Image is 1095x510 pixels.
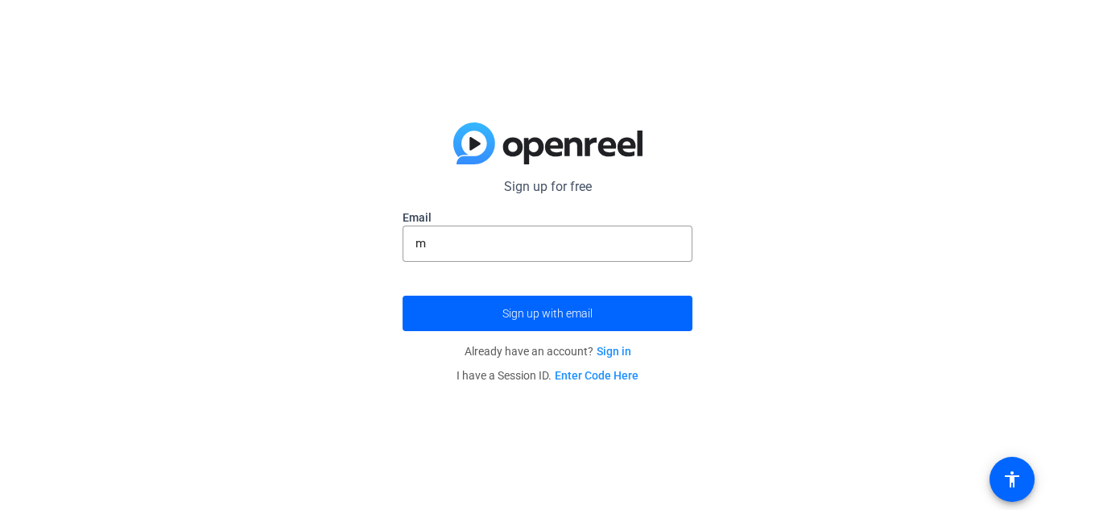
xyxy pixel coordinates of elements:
img: blue-gradient.svg [453,122,643,164]
mat-icon: accessibility [1002,470,1022,489]
p: Sign up for free [403,177,692,197]
span: I have a Session ID. [457,369,638,382]
button: Sign up with email [403,296,692,331]
label: Email [403,209,692,226]
span: Already have an account? [465,345,631,358]
a: Enter Code Here [555,369,638,382]
input: Enter Email Address [415,234,680,253]
a: Sign in [597,345,631,358]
